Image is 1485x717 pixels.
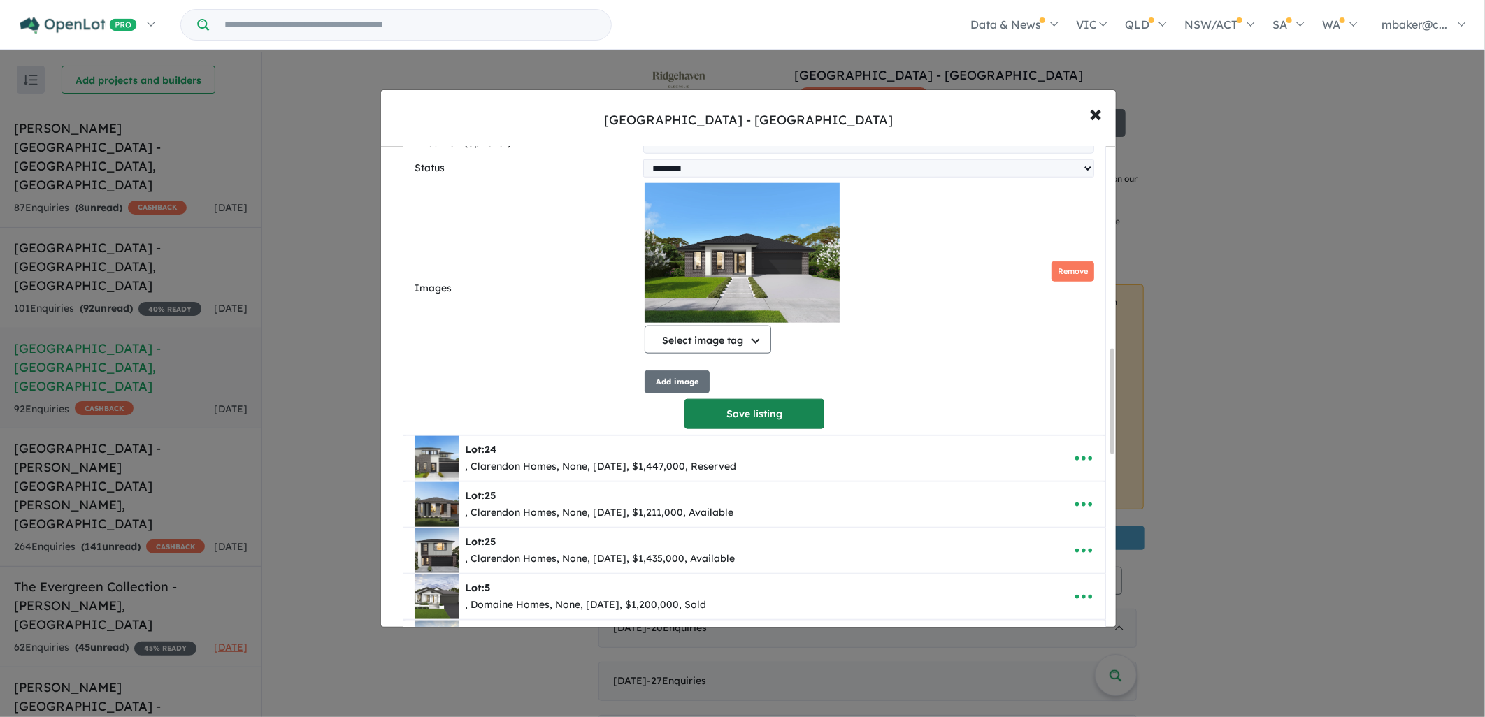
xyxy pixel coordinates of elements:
[415,160,638,177] label: Status
[485,535,496,548] span: 25
[485,489,496,502] span: 25
[684,399,824,429] button: Save listing
[465,535,496,548] b: Lot:
[415,621,459,665] img: Ridgehaven%20Estate%20-%20Elderslie%20%20-%20Lot%205___1750309887.PNG
[1382,17,1448,31] span: mbaker@c...
[415,574,459,619] img: Ridgehaven%20Estate%20-%20Elderslie%20%20-%20Lot%205___1750309731.PNG
[465,489,496,502] b: Lot:
[415,280,640,297] label: Images
[415,482,459,527] img: Ridgehaven%20Estate%20-%20Elderslie%20%20-%20Lot%2025___1748486692.jpg
[20,17,137,34] img: Openlot PRO Logo White
[645,370,710,393] button: Add image
[604,111,893,129] div: [GEOGRAPHIC_DATA] - [GEOGRAPHIC_DATA]
[415,436,459,481] img: Ridgehaven%20Estate%20-%20Elderslie%20%20-%20Lot%2024___1748486236.jpg
[465,505,733,521] div: , Clarendon Homes, None, [DATE], $1,211,000, Available
[1052,261,1094,282] button: Remove
[485,443,496,456] span: 24
[465,597,706,614] div: , Domaine Homes, None, [DATE], $1,200,000, Sold
[465,581,490,594] b: Lot:
[465,443,496,456] b: Lot:
[1089,98,1102,128] span: ×
[465,458,736,475] div: , Clarendon Homes, None, [DATE], $1,447,000, Reserved
[415,528,459,573] img: Ridgehaven%20Estate%20-%20Elderslie%20%20-%20Lot%2025___1748486864.jpg
[645,326,771,354] button: Select image tag
[212,10,608,40] input: Try estate name, suburb, builder or developer
[465,551,735,567] div: , Clarendon Homes, None, [DATE], $1,435,000, Available
[645,183,840,323] img: Z
[485,581,490,594] span: 5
